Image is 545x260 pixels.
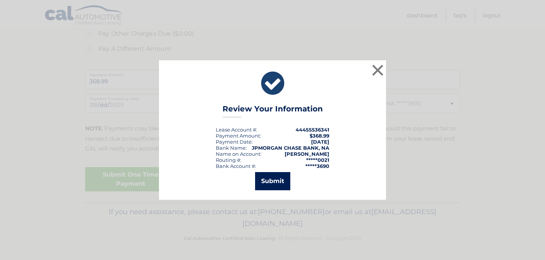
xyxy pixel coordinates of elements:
[370,63,385,78] button: ×
[216,145,247,151] div: Bank Name:
[216,151,262,157] div: Name on Account:
[216,133,261,139] div: Payment Amount:
[216,139,253,145] div: :
[296,127,329,133] strong: 44455536341
[216,157,241,163] div: Routing #:
[310,133,329,139] span: $368.99
[216,127,257,133] div: Lease Account #:
[252,145,329,151] strong: JPMORGAN CHASE BANK, NA
[216,139,252,145] span: Payment Date
[311,139,329,145] span: [DATE]
[223,104,323,117] h3: Review Your Information
[255,172,290,190] button: Submit
[216,163,256,169] div: Bank Account #:
[285,151,329,157] strong: [PERSON_NAME]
